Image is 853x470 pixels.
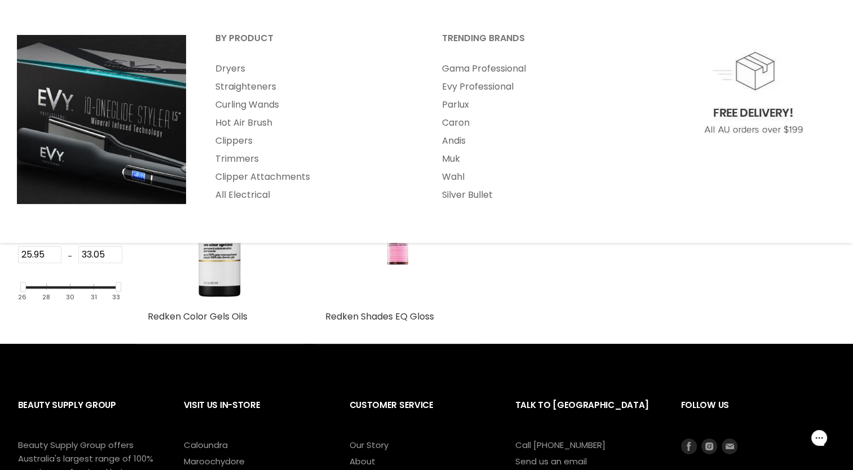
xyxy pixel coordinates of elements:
iframe: Gorgias live chat messenger [797,417,842,459]
h2: Talk to [GEOGRAPHIC_DATA] [515,391,658,438]
a: Clipper Attachments [201,168,426,186]
div: 33 [112,294,120,301]
a: Silver Bullet [428,186,652,204]
a: Hot Air Brush [201,114,426,132]
input: Min Price [18,246,62,263]
a: Redken Color Gels Oils [148,310,247,323]
a: Maroochydore [184,455,245,467]
a: Call [PHONE_NUMBER] [515,439,606,451]
a: Redken Shades EQ Gloss [325,310,434,323]
a: Wahl [428,168,652,186]
a: By Product [201,29,426,57]
h2: Visit Us In-Store [184,391,327,438]
div: 31 [91,294,97,301]
input: Max Price [78,246,122,263]
a: Our Story [350,439,388,451]
a: Send us an email [515,455,587,467]
a: All Electrical [201,186,426,204]
div: 26 [18,294,26,301]
div: 30 [66,294,74,301]
ul: Main menu [428,60,652,204]
a: About [350,455,375,467]
a: Dryers [201,60,426,78]
div: 28 [42,294,50,301]
ul: Main menu [201,60,426,204]
a: Straighteners [201,78,426,96]
a: Trimmers [201,150,426,168]
a: Evy Professional [428,78,652,96]
h2: Beauty Supply Group [18,391,161,438]
h2: Customer Service [350,391,493,438]
a: Trending Brands [428,29,652,57]
a: Andis [428,132,652,150]
a: Parlux [428,96,652,114]
a: Caron [428,114,652,132]
a: Muk [428,150,652,168]
h2: Follow us [681,391,836,438]
a: Gama Professional [428,60,652,78]
div: - [61,246,78,267]
a: Curling Wands [201,96,426,114]
a: Caloundra [184,439,228,451]
a: Clippers [201,132,426,150]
